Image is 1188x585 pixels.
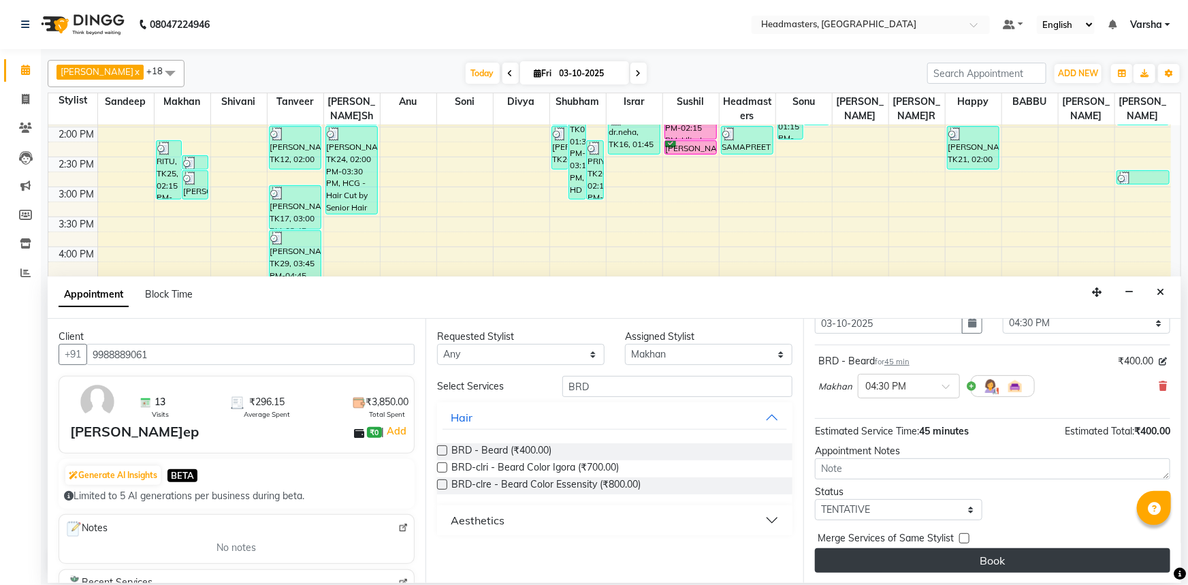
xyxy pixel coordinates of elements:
[451,460,619,477] span: BRD-clri - Beard Color Igora (₹700.00)
[665,141,717,154] div: [PERSON_NAME]ka, TK23, 02:15 PM-02:30 PM, GL-[PERSON_NAME] Global
[270,186,321,229] div: [PERSON_NAME], TK17, 03:00 PM-03:45 PM, BRD -[PERSON_NAME]d
[451,512,504,528] div: Aesthetics
[382,423,408,439] span: |
[59,330,415,344] div: Client
[324,93,380,125] span: [PERSON_NAME]sh
[884,357,910,366] span: 45 min
[367,427,381,438] span: ₹0
[59,344,87,365] button: +91
[35,5,128,44] img: logo
[815,444,1170,458] div: Appointment Notes
[815,548,1170,573] button: Book
[59,283,129,307] span: Appointment
[167,469,197,482] span: BETA
[57,247,97,262] div: 4:00 PM
[818,380,852,394] span: Makhan
[326,127,378,214] div: [PERSON_NAME], TK24, 02:00 PM-03:30 PM, HCG - Hair Cut by Senior Hair Stylist,BRD [PERSON_NAME]rd...
[833,93,888,125] span: [PERSON_NAME]
[466,63,500,84] span: Today
[1117,171,1169,184] div: [PERSON_NAME], TK26, 02:45 PM-03:00 PM, TH-EB - Eyebrows
[385,423,408,439] a: Add
[1151,282,1170,303] button: Close
[70,422,199,442] div: [PERSON_NAME]ep
[569,97,585,199] div: [PERSON_NAME], TK01, 01:30 PM-03:15 PM, HD - Hair Do,MU-HDO - Hairdo
[815,313,963,334] input: yyyy-mm-dd
[1065,425,1134,437] span: Estimated Total:
[451,477,641,494] span: BRD-clre - Beard Color Essensity (₹800.00)
[381,93,436,110] span: Anu
[64,489,409,503] div: Limited to 5 AI generations per business during beta.
[451,409,472,426] div: Hair
[57,217,97,232] div: 3:30 PM
[57,127,97,142] div: 2:00 PM
[889,93,945,125] span: [PERSON_NAME]R
[78,382,117,422] img: avatar
[157,141,182,199] div: RITU, TK25, 02:15 PM-03:15 PM, HCG - Hair Cut by Senior Hair Stylist
[61,66,133,77] span: [PERSON_NAME]
[494,93,549,110] span: Divya
[65,466,161,485] button: Generate AI Insights
[1115,93,1172,125] span: [PERSON_NAME]
[552,127,568,169] div: [PERSON_NAME]na, TK26, 02:00 PM-02:45 PM, BD - Blow dry
[86,344,415,365] input: Search by Name/Mobile/Email/Code
[1055,64,1102,83] button: ADD NEW
[427,379,552,394] div: Select Services
[1058,68,1098,78] span: ADD NEW
[249,395,285,409] span: ₹296.15
[155,93,210,110] span: Makhan
[818,531,954,548] span: Merge Services of Same Stylist
[182,156,208,169] div: [PERSON_NAME], TK22, 02:30 PM-02:45 PM, HS - Styling
[946,93,1001,110] span: Happy
[815,425,919,437] span: Estimated Service Time:
[531,68,556,78] span: Fri
[437,330,605,344] div: Requested Stylist
[443,508,787,533] button: Aesthetics
[57,187,97,202] div: 3:00 PM
[818,354,910,368] div: BRD - Beard
[152,409,169,420] span: Visits
[625,330,792,344] div: Assigned Stylist
[57,157,97,172] div: 2:30 PM
[609,112,660,154] div: dr.neha, TK16, 01:45 PM-02:30 PM, BRD - [PERSON_NAME]
[927,63,1046,84] input: Search Appointment
[182,171,208,199] div: [PERSON_NAME]ik, TK22, 02:45 PM-03:15 PM, BRD-clri [PERSON_NAME]rd Color Igora
[948,127,999,169] div: [PERSON_NAME], TK21, 02:00 PM-02:45 PM, BRD - [PERSON_NAME]
[369,409,405,420] span: Total Spent
[815,485,982,499] div: Status
[1130,18,1162,32] span: Varsha
[776,93,832,110] span: Sonu
[1159,358,1167,366] i: Edit price
[982,378,999,394] img: Hairdresser.png
[562,376,792,397] input: Search by service name
[875,357,910,366] small: for
[366,395,408,409] span: ₹3,850.00
[150,5,210,44] b: 08047224946
[133,66,140,77] a: x
[268,93,323,110] span: Tanveer
[550,93,606,110] span: Shubham
[270,127,321,169] div: [PERSON_NAME], TK12, 02:00 PM-02:45 PM, BRD - [PERSON_NAME]
[1059,93,1114,125] span: [PERSON_NAME]
[1118,354,1153,368] span: ₹400.00
[244,409,290,420] span: Average Spent
[216,541,256,555] span: No notes
[556,63,624,84] input: 2025-10-03
[443,405,787,430] button: Hair
[1134,425,1170,437] span: ₹400.00
[146,65,173,76] span: +18
[1002,93,1058,110] span: BABBU
[65,520,108,538] span: Notes
[48,93,97,108] div: Stylist
[451,443,551,460] span: BRD - Beard (₹400.00)
[607,93,662,110] span: Israr
[587,141,603,199] div: PRIYA, TK20, 02:15 PM-03:15 PM, HCL - Hair Cut by Senior Hair Stylist
[437,93,493,110] span: Soni
[663,93,719,110] span: Sushil
[1007,378,1023,394] img: Interior.png
[155,395,165,409] span: 13
[98,93,154,110] span: Sandeep
[145,288,193,300] span: Block Time
[270,231,321,289] div: [PERSON_NAME], TK29, 03:45 PM-04:45 PM, HCG - Hair Cut by Senior Hair Stylist
[720,93,775,125] span: Headmasters
[919,425,969,437] span: 45 minutes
